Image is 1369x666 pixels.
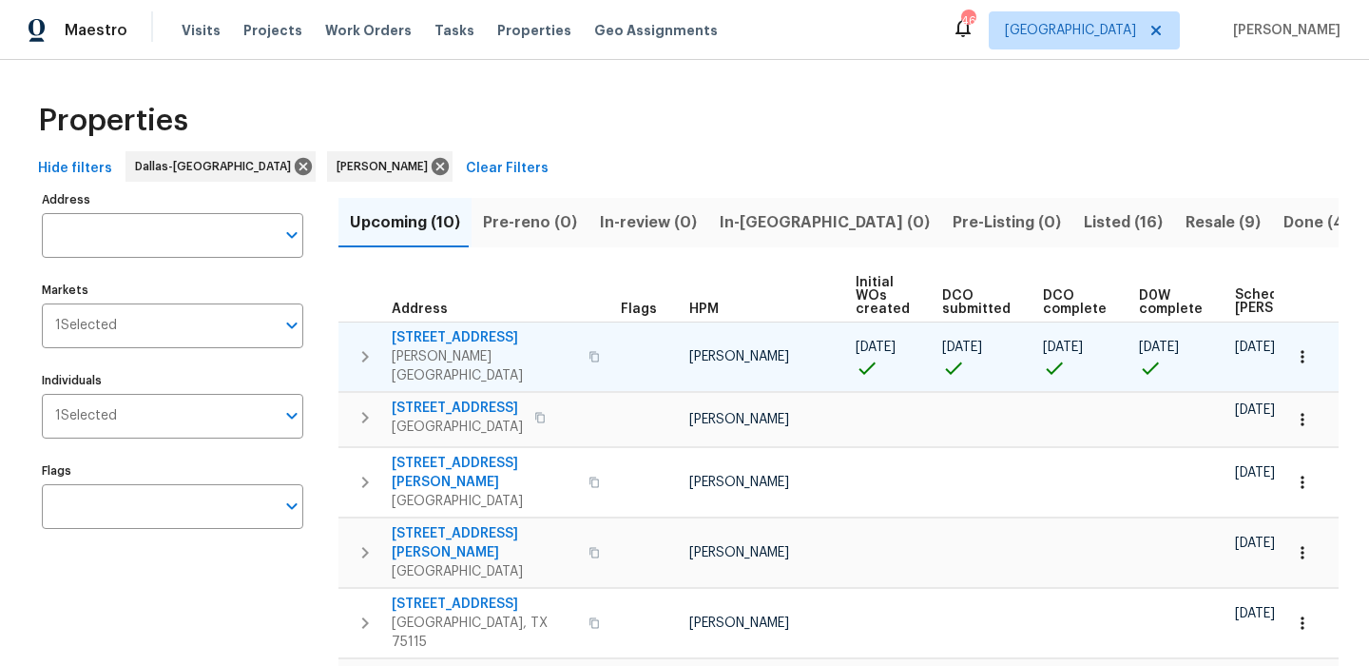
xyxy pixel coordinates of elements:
span: [PERSON_NAME][GEOGRAPHIC_DATA] [392,347,577,385]
button: Hide filters [30,151,120,186]
button: Open [279,312,305,339]
label: Flags [42,465,303,477]
span: Dallas-[GEOGRAPHIC_DATA] [135,157,299,176]
span: 1 Selected [55,408,117,424]
span: 1 Selected [55,318,117,334]
span: [DATE] [942,341,982,354]
span: [STREET_ADDRESS][PERSON_NAME] [392,454,577,492]
span: Clear Filters [466,157,549,181]
span: In-review (0) [600,209,697,236]
span: Scheduled [PERSON_NAME] [1235,288,1342,315]
span: Properties [497,21,571,40]
button: Open [279,402,305,429]
span: [GEOGRAPHIC_DATA] [392,562,577,581]
span: Pre-reno (0) [483,209,577,236]
span: [STREET_ADDRESS][PERSON_NAME] [392,524,577,562]
span: Projects [243,21,302,40]
button: Clear Filters [458,151,556,186]
span: [PERSON_NAME] [1225,21,1340,40]
span: Geo Assignments [594,21,718,40]
span: [PERSON_NAME] [337,157,435,176]
span: [DATE] [1235,466,1275,480]
span: Resale (9) [1186,209,1261,236]
span: [DATE] [1043,341,1083,354]
button: Open [279,493,305,519]
span: Hide filters [38,157,112,181]
span: [DATE] [1139,341,1179,354]
span: Pre-Listing (0) [953,209,1061,236]
span: [DATE] [1235,537,1275,550]
span: [STREET_ADDRESS] [392,595,577,614]
span: [GEOGRAPHIC_DATA] [392,492,577,511]
label: Address [42,194,303,206]
span: [PERSON_NAME] [689,350,789,363]
span: Maestro [65,21,127,40]
span: [PERSON_NAME] [689,413,789,426]
span: [DATE] [1235,607,1275,620]
div: [PERSON_NAME] [327,151,453,182]
div: 46 [961,11,974,30]
span: [PERSON_NAME] [689,617,789,630]
span: [GEOGRAPHIC_DATA], TX 75115 [392,614,577,652]
span: DCO submitted [942,289,1011,316]
span: [GEOGRAPHIC_DATA] [392,418,523,437]
div: Dallas-[GEOGRAPHIC_DATA] [125,151,316,182]
span: Listed (16) [1084,209,1163,236]
span: Flags [621,303,657,316]
span: Visits [182,21,221,40]
span: Initial WOs created [856,276,910,316]
span: [STREET_ADDRESS] [392,399,523,418]
span: Properties [38,111,188,130]
span: [DATE] [856,341,896,354]
span: Work Orders [325,21,412,40]
span: D0W complete [1139,289,1203,316]
span: [PERSON_NAME] [689,476,789,489]
label: Markets [42,284,303,296]
span: DCO complete [1043,289,1107,316]
span: In-[GEOGRAPHIC_DATA] (0) [720,209,930,236]
label: Individuals [42,375,303,386]
span: [PERSON_NAME] [689,546,789,559]
span: Address [392,303,448,316]
span: [DATE] [1235,403,1275,417]
span: HPM [689,303,719,316]
button: Open [279,222,305,248]
span: [STREET_ADDRESS] [392,328,577,347]
span: [GEOGRAPHIC_DATA] [1005,21,1136,40]
span: [DATE] [1235,341,1275,354]
span: Tasks [434,24,474,37]
span: Upcoming (10) [350,209,460,236]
